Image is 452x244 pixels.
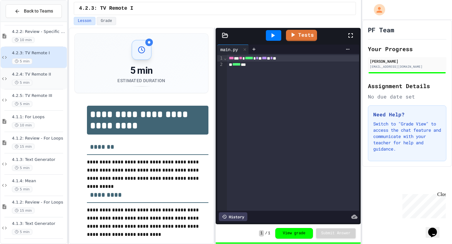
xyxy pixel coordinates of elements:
span: 10 min [12,122,35,128]
span: 4.2.2: Review - Specific Ranges [12,29,66,34]
div: Chat with us now!Close [3,3,43,40]
span: 10 min [12,37,35,43]
div: 1 [217,55,223,61]
span: 5 min [12,186,32,192]
span: 1 [268,231,270,236]
h2: Your Progress [368,45,446,53]
span: 4.1.1: For Loops [12,114,66,120]
span: 4.2.3: TV Remote I [12,50,66,56]
span: 15 min [12,144,35,150]
div: 2 [217,61,223,68]
button: Back to Teams [6,4,62,18]
div: [PERSON_NAME] [370,58,444,64]
div: [EMAIL_ADDRESS][DOMAIN_NAME] [370,64,444,69]
h2: Assignment Details [368,82,446,90]
span: 4.1.3: Text Generator [12,157,66,162]
span: 1 [259,230,264,236]
div: 5 min [117,65,165,76]
span: 4.1.4: Mean [12,178,66,184]
span: 5 min [12,165,32,171]
div: History [219,212,247,221]
span: 5 min [12,101,32,107]
span: / [265,231,267,236]
a: Tests [286,30,317,41]
span: 15 min [12,208,35,214]
div: Estimated Duration [117,77,165,84]
h1: PF Team [368,25,394,34]
div: main.py [217,46,241,53]
h3: Need Help? [373,111,441,118]
span: 5 min [12,58,32,64]
button: Lesson [74,17,95,25]
button: Submit Answer [316,228,356,238]
span: 4.1.2: Review - For Loops [12,136,66,141]
span: Back to Teams [24,8,53,14]
span: Submit Answer [321,231,351,236]
span: Fold line [223,56,227,61]
span: 4.1.3: Text Generator [12,221,66,226]
span: 4.1.2: Review - For Loops [12,200,66,205]
iframe: chat widget [426,219,446,238]
span: 4.2.3: TV Remote I [79,5,133,12]
div: My Account [367,3,387,17]
button: View grade [275,228,313,239]
button: Grade [97,17,116,25]
span: 4.2.5: TV Remote III [12,93,66,98]
div: main.py [217,45,249,54]
iframe: chat widget [400,192,446,218]
div: No due date set [368,93,446,100]
span: 5 min [12,80,32,86]
span: 4.2.4: TV Remote II [12,72,66,77]
span: 5 min [12,229,32,235]
p: Switch to "Grade View" to access the chat feature and communicate with your teacher for help and ... [373,121,441,152]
